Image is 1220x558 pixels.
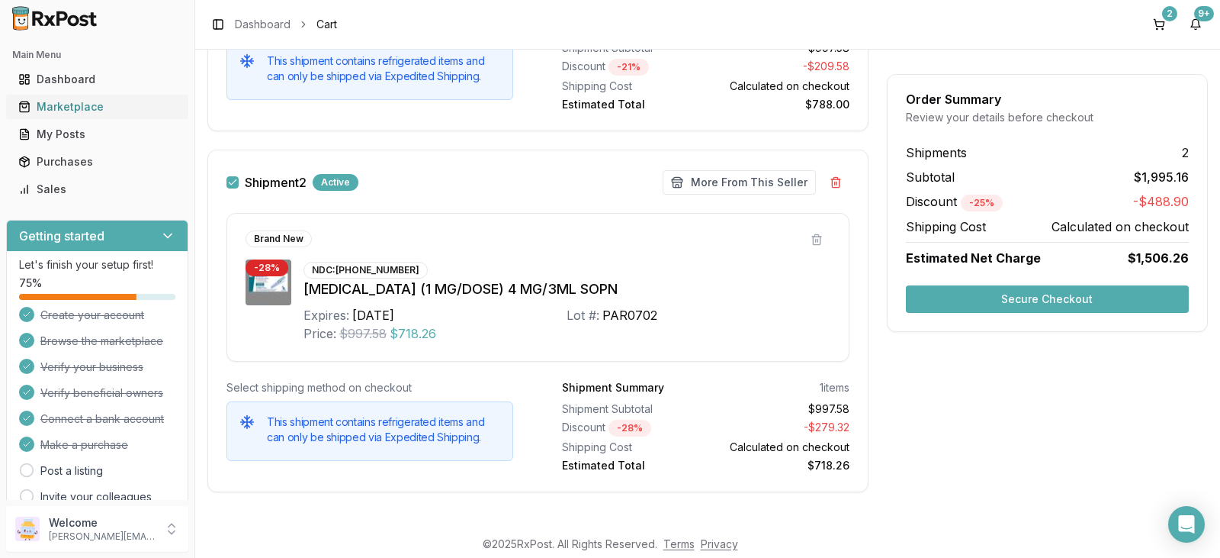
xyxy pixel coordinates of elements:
div: Discount [562,420,699,437]
a: Privacy [701,537,738,550]
img: User avatar [15,517,40,541]
div: Shipment Subtotal [562,402,699,417]
div: Price: [303,324,336,343]
h5: This shipment contains refrigerated items and can only be shipped via Expedited Shipping. [267,414,500,445]
span: Browse the marketplace [40,334,163,349]
button: Purchases [6,150,188,174]
span: Shipments [906,144,967,162]
a: Sales [12,176,182,203]
div: [DATE] [352,306,394,324]
img: RxPost Logo [6,6,104,31]
p: Let's finish your setup first! [19,257,175,273]
div: Brand New [246,231,312,247]
span: Discount [906,194,1003,209]
div: Review your details before checkout [906,110,1189,125]
h3: Getting started [19,227,104,245]
div: Estimated Total [562,458,699,473]
a: Post a listing [40,463,103,479]
button: More From This Seller [663,170,816,195]
span: $997.58 [339,324,387,343]
span: Calculated on checkout [1051,218,1189,236]
div: - 25 % [961,195,1003,211]
span: Create your account [40,308,144,323]
a: Terms [663,537,695,550]
span: Make a purchase [40,437,128,453]
button: 9+ [1183,12,1208,37]
p: Welcome [49,515,155,531]
div: - $279.32 [711,420,849,437]
div: Purchases [18,154,176,169]
span: $1,506.26 [1128,249,1189,267]
div: Order Summary [906,93,1189,105]
button: My Posts [6,122,188,147]
div: Marketplace [18,99,176,115]
label: Shipment 2 [245,176,307,189]
div: - $209.58 [711,59,849,76]
h5: This shipment contains refrigerated items and can only be shipped via Expedited Shipping. [267,53,500,84]
span: Shipping Cost [906,218,986,236]
img: Ozempic (1 MG/DOSE) 4 MG/3ML SOPN [246,260,291,305]
div: $788.00 [711,97,849,112]
div: Estimated Total [562,97,699,112]
span: $718.26 [390,324,436,343]
span: Verify your business [40,360,143,375]
span: 2 [1182,144,1189,162]
div: - 28 % [246,260,288,276]
div: $997.58 [711,402,849,417]
span: Estimated Net Charge [906,250,1041,266]
a: My Posts [12,121,182,148]
a: Marketplace [12,93,182,121]
nav: breadcrumb [235,17,337,32]
div: 2 [1162,6,1177,21]
div: Calculated on checkout [711,440,849,455]
div: PAR0702 [602,306,657,324]
div: - 21 % [608,59,649,76]
div: Discount [562,59,699,76]
button: Dashboard [6,67,188,92]
span: 75 % [19,276,42,291]
a: Dashboard [235,17,291,32]
div: 1 items [820,380,849,395]
div: $718.26 [711,458,849,473]
span: -$488.90 [1133,192,1189,211]
div: My Posts [18,127,176,142]
div: Sales [18,182,176,197]
a: Invite your colleagues [40,489,152,505]
div: Shipment Summary [562,380,664,395]
div: Lot #: [567,306,599,324]
div: [MEDICAL_DATA] (1 MG/DOSE) 4 MG/3ML SOPN [303,279,830,300]
div: Calculated on checkout [711,79,849,94]
a: Dashboard [12,66,182,93]
span: Verify beneficial owners [40,385,163,401]
button: Sales [6,177,188,202]
div: NDC: [PHONE_NUMBER] [303,262,428,279]
div: Shipping Cost [562,440,699,455]
a: Purchases [12,148,182,176]
button: 2 [1147,12,1171,37]
div: Dashboard [18,72,176,87]
span: Subtotal [906,168,955,186]
p: [PERSON_NAME][EMAIL_ADDRESS][DOMAIN_NAME] [49,531,155,543]
button: Secure Checkout [906,285,1189,313]
span: $1,995.16 [1134,168,1189,186]
div: - 28 % [608,420,651,437]
div: Active [313,174,358,191]
span: Connect a bank account [40,411,164,427]
button: Marketplace [6,95,188,119]
span: Cart [316,17,337,32]
div: Open Intercom Messenger [1168,506,1205,543]
div: Expires: [303,306,349,324]
div: 9+ [1194,6,1214,21]
h2: Main Menu [12,49,182,61]
div: Shipping Cost [562,79,699,94]
div: Select shipping method on checkout [226,380,513,395]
